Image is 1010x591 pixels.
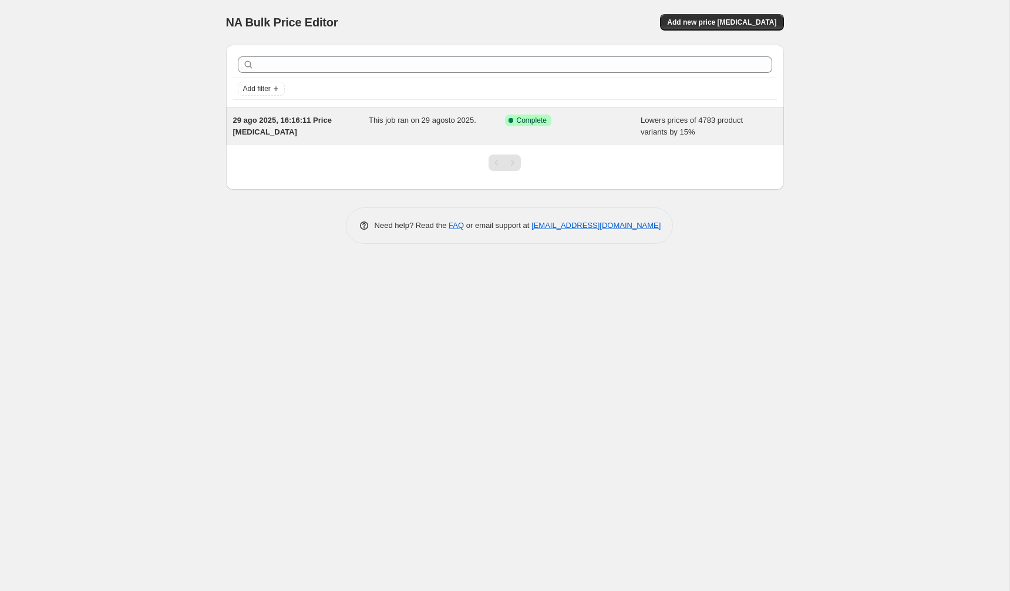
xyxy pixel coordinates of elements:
[667,18,776,27] span: Add new price [MEDICAL_DATA]
[369,116,476,125] span: This job ran on 29 agosto 2025.
[641,116,743,136] span: Lowers prices of 4783 product variants by 15%
[238,82,285,96] button: Add filter
[531,221,661,230] a: [EMAIL_ADDRESS][DOMAIN_NAME]
[464,221,531,230] span: or email support at
[489,155,521,171] nav: Pagination
[517,116,547,125] span: Complete
[226,16,338,29] span: NA Bulk Price Editor
[660,14,783,31] button: Add new price [MEDICAL_DATA]
[375,221,449,230] span: Need help? Read the
[233,116,332,136] span: 29 ago 2025, 16:16:11 Price [MEDICAL_DATA]
[449,221,464,230] a: FAQ
[243,84,271,93] span: Add filter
